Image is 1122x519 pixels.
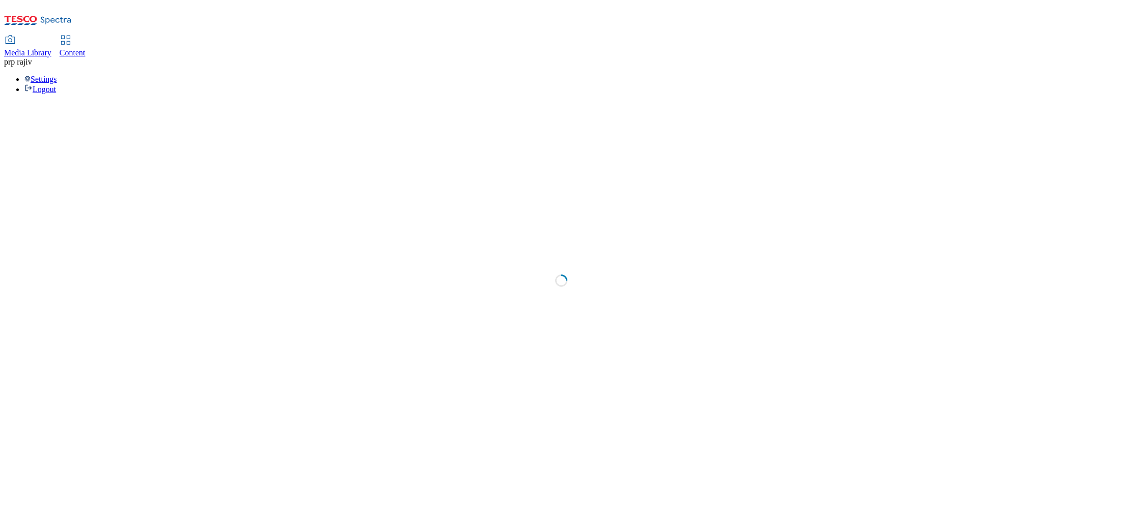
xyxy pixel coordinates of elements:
span: p rajiv [11,57,32,66]
span: pr [4,57,11,66]
span: Media Library [4,48,51,57]
span: Content [60,48,85,57]
a: Content [60,36,85,57]
a: Media Library [4,36,51,57]
a: Settings [24,75,57,83]
a: Logout [24,85,56,94]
